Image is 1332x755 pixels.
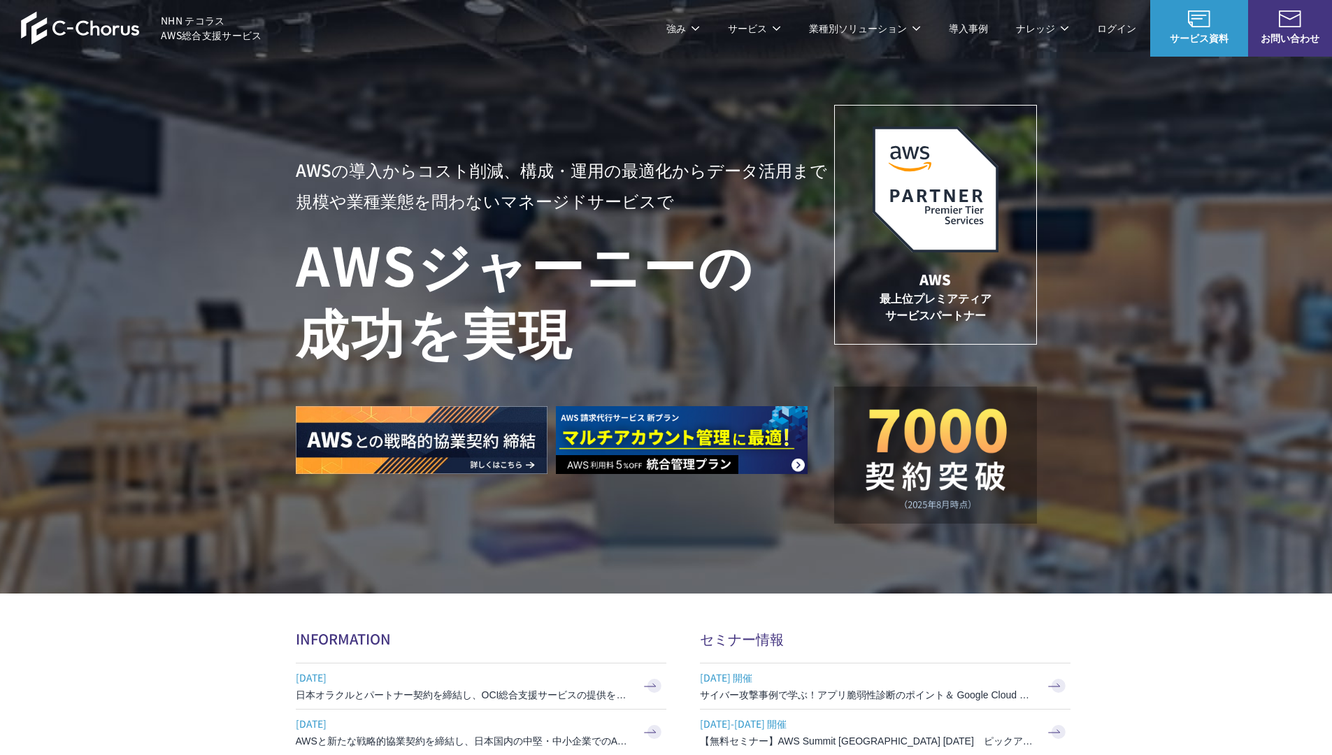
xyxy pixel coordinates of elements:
[296,230,834,364] h1: AWS ジャーニーの 成功を実現
[296,406,547,474] img: AWSとの戦略的協業契約 締結
[1279,10,1301,27] img: お問い合わせ
[728,21,781,36] p: サービス
[700,667,1036,688] span: [DATE] 開催
[296,663,666,709] a: [DATE] 日本オラクルとパートナー契約を締結し、OCI総合支援サービスの提供を開始
[700,688,1036,702] h3: サイバー攻撃事例で学ぶ！アプリ脆弱性診断のポイント＆ Google Cloud セキュリティ対策
[296,734,631,748] h3: AWSと新たな戦略的協業契約を締結し、日本国内の中堅・中小企業でのAWS活用を加速
[949,21,988,36] a: 導入事例
[296,713,631,734] span: [DATE]
[296,710,666,755] a: [DATE] AWSと新たな戦略的協業契約を締結し、日本国内の中堅・中小企業でのAWS活用を加速
[1150,31,1248,45] span: サービス資料
[700,713,1036,734] span: [DATE]-[DATE] 開催
[666,21,700,36] p: 強み
[556,406,808,474] img: AWS請求代行サービス 統合管理プラン
[700,734,1036,748] h3: 【無料セミナー】AWS Summit [GEOGRAPHIC_DATA] [DATE] ピックアップセッション
[856,269,1015,323] p: 最上位プレミアティア サービスパートナー
[1248,31,1332,45] span: お問い合わせ
[1097,21,1136,36] a: ログイン
[296,688,631,702] h3: 日本オラクルとパートナー契約を締結し、OCI総合支援サービスの提供を開始
[809,21,921,36] p: 業種別ソリューション
[700,663,1070,709] a: [DATE] 開催 サイバー攻撃事例で学ぶ！アプリ脆弱性診断のポイント＆ Google Cloud セキュリティ対策
[296,628,666,649] h2: INFORMATION
[700,710,1070,755] a: [DATE]-[DATE] 開催 【無料セミナー】AWS Summit [GEOGRAPHIC_DATA] [DATE] ピックアップセッション
[700,628,1070,649] h2: セミナー情報
[296,154,834,216] p: AWSの導入からコスト削減、 構成・運用の最適化からデータ活用まで 規模や業種業態を問わない マネージドサービスで
[862,408,1009,510] img: 契約件数
[873,127,998,252] img: AWSプレミアティアサービスパートナー
[21,11,262,45] a: AWS総合支援サービス C-Chorus NHN テコラスAWS総合支援サービス
[296,667,631,688] span: [DATE]
[161,13,262,43] span: NHN テコラス AWS総合支援サービス
[1188,10,1210,27] img: AWS総合支援サービス C-Chorus サービス資料
[919,269,951,289] em: AWS
[1016,21,1069,36] p: ナレッジ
